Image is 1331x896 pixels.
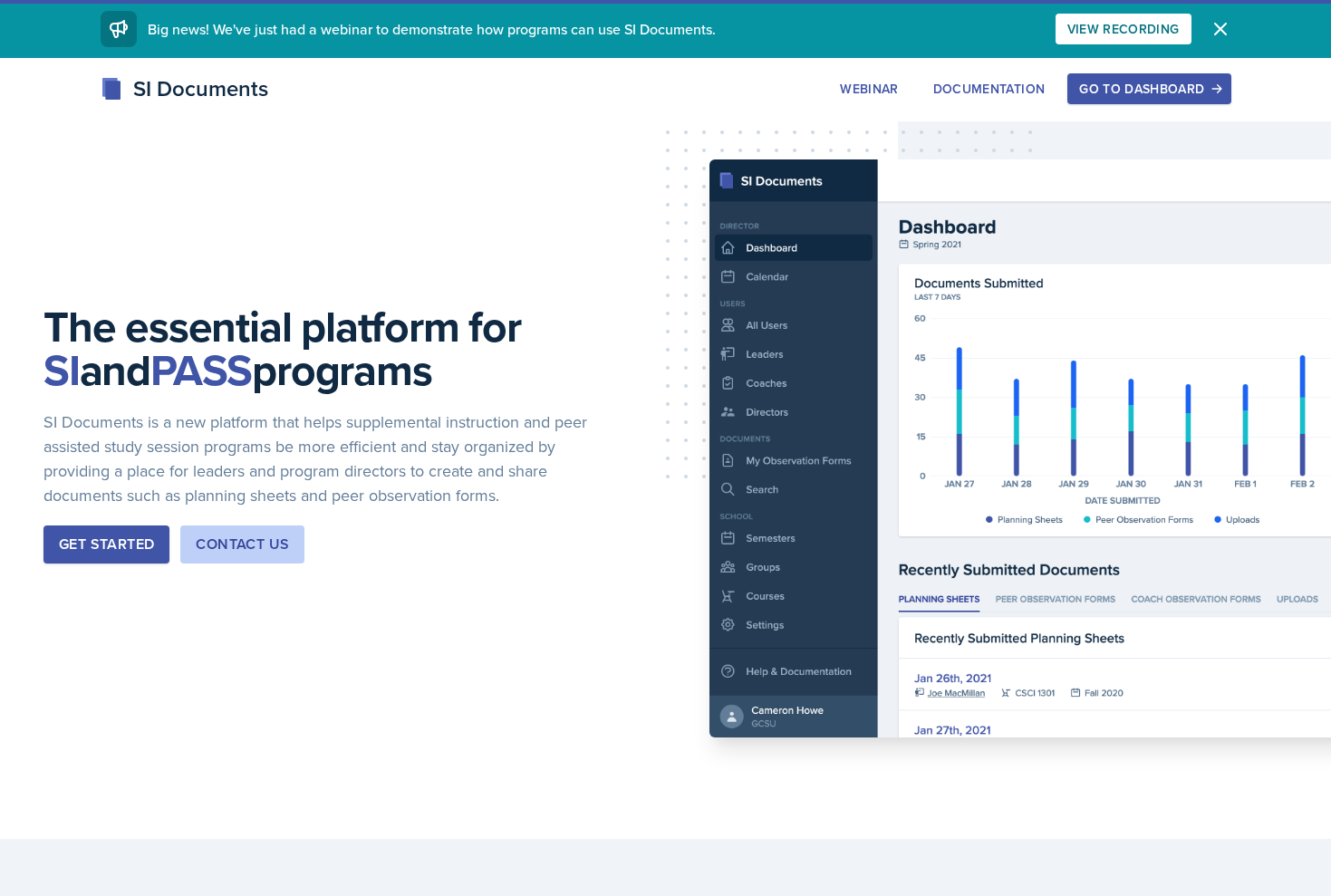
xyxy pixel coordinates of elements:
[933,82,1046,96] div: Documentation
[1079,82,1219,96] div: Go to Dashboard
[1067,73,1230,104] button: Go to Dashboard
[148,19,716,39] span: Big news! We've just had a webinar to demonstrate how programs can use SI Documents.
[1067,22,1180,36] div: View Recording
[180,525,304,564] button: Contact Us
[840,82,898,96] div: Webinar
[921,73,1057,104] button: Documentation
[196,534,289,555] div: Contact Us
[1056,14,1191,44] button: View Recording
[59,534,154,555] div: Get Started
[828,73,910,104] button: Webinar
[43,525,169,564] button: Get Started
[101,72,268,105] div: SI Documents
